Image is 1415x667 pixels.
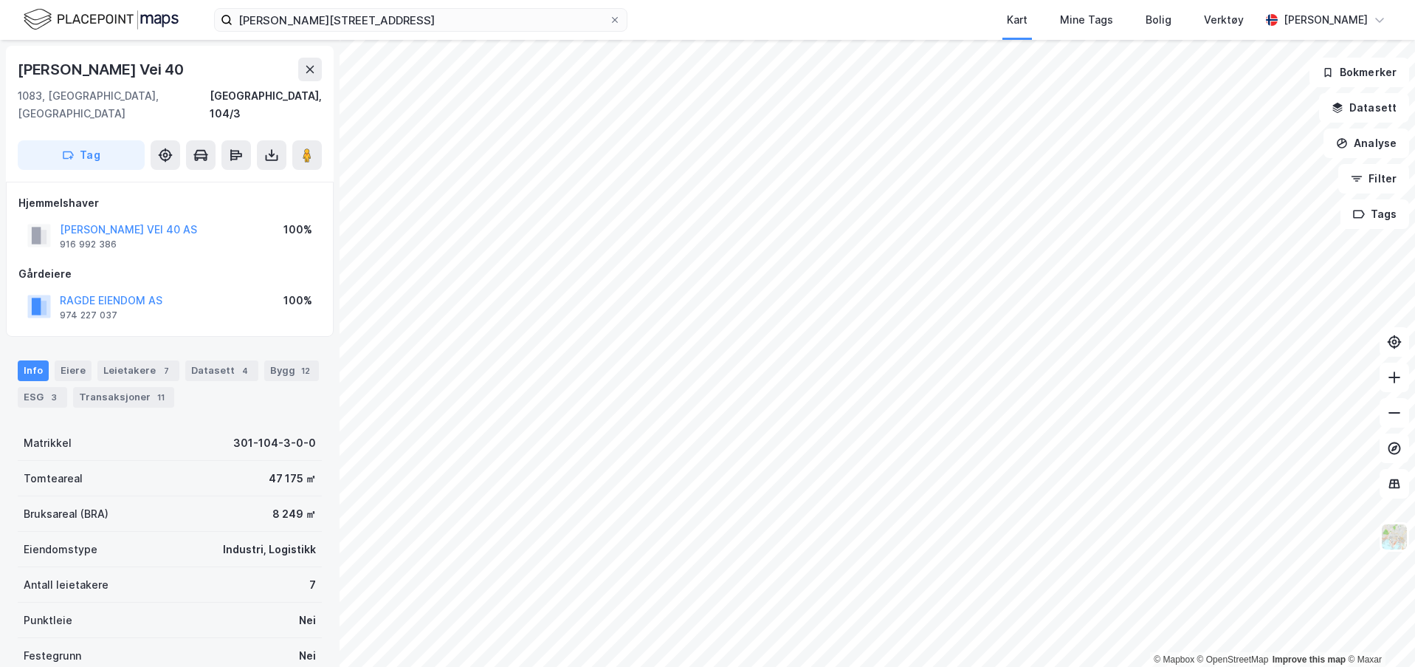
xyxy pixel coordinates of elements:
div: [PERSON_NAME] [1284,11,1368,29]
div: Tomteareal [24,470,83,488]
div: Hjemmelshaver [18,194,321,212]
div: 11 [154,390,168,405]
button: Datasett [1319,93,1409,123]
div: Kart [1007,11,1027,29]
div: 3 [47,390,61,405]
div: 1083, [GEOGRAPHIC_DATA], [GEOGRAPHIC_DATA] [18,87,210,123]
div: Mine Tags [1060,11,1113,29]
button: Tags [1340,199,1409,229]
div: Bruksareal (BRA) [24,505,109,523]
div: 100% [283,221,312,239]
div: [PERSON_NAME] Vei 40 [18,58,187,81]
button: Filter [1338,164,1409,194]
div: Eiendomstype [24,541,97,558]
div: 301-104-3-0-0 [233,434,316,452]
input: Søk på adresse, matrikkel, gårdeiere, leietakere eller personer [233,9,609,31]
div: 974 227 037 [60,309,117,321]
div: Kontrollprogram for chat [1341,596,1415,667]
div: ESG [18,387,67,408]
div: [GEOGRAPHIC_DATA], 104/3 [210,87,322,123]
div: Antall leietakere [24,576,109,594]
div: Nei [299,612,316,629]
button: Tag [18,140,145,170]
div: 7 [159,363,173,378]
div: Datasett [185,360,258,381]
div: Festegrunn [24,647,81,665]
div: Bolig [1146,11,1171,29]
a: Improve this map [1273,654,1346,665]
div: Info [18,360,49,381]
div: Bygg [264,360,319,381]
img: logo.f888ab2527a4732fd821a326f86c7f29.svg [24,7,179,33]
div: Gårdeiere [18,265,321,283]
div: Eiere [55,360,92,381]
div: Punktleie [24,612,72,629]
div: Matrikkel [24,434,72,452]
div: Leietakere [97,360,179,381]
div: 916 992 386 [60,239,117,250]
button: Analyse [1323,129,1409,158]
div: Transaksjoner [73,387,174,408]
div: 47 175 ㎡ [269,470,316,488]
div: 7 [309,576,316,594]
div: Industri, Logistikk [223,541,316,558]
div: Nei [299,647,316,665]
iframe: Chat Widget [1341,596,1415,667]
div: 12 [298,363,313,378]
img: Z [1380,523,1408,551]
div: Verktøy [1204,11,1244,29]
a: Mapbox [1154,654,1194,665]
button: Bokmerker [1309,58,1409,87]
div: 4 [238,363,252,378]
div: 100% [283,292,312,309]
a: OpenStreetMap [1197,654,1269,665]
div: 8 249 ㎡ [272,505,316,523]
